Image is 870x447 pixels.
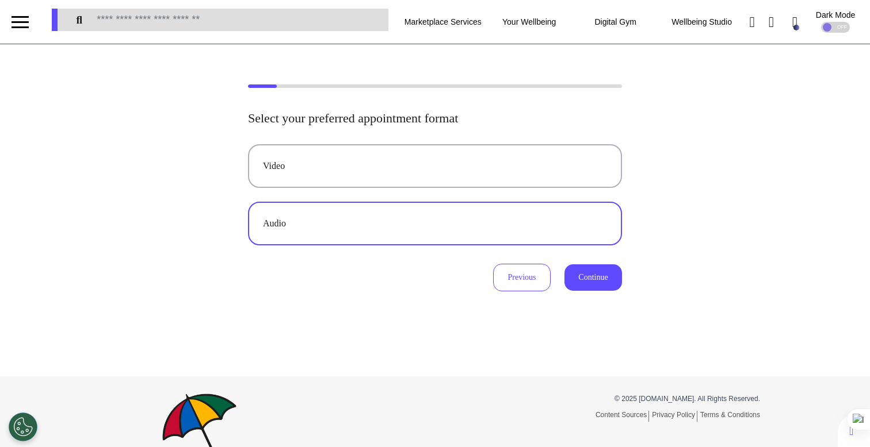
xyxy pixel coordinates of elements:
a: Content Sources [596,411,649,422]
button: Audio [248,202,622,245]
div: Wellbeing Studio [659,6,745,38]
div: Your Wellbeing [486,6,573,38]
div: OFF [821,22,850,33]
h2: Select your preferred appointment format [248,111,622,126]
a: Privacy Policy [652,411,697,422]
p: © 2025 [DOMAIN_NAME]. All Rights Reserved. [444,394,760,404]
button: Continue [564,264,622,291]
div: Digital Gym [573,6,659,38]
a: Terms & Conditions [700,411,760,419]
div: Dark Mode [816,11,855,19]
div: Audio [263,217,607,230]
div: Marketplace Services [400,6,486,38]
button: Previous [493,264,551,291]
button: Open Preferences [9,413,37,441]
div: Video [263,159,607,173]
button: Video [248,144,622,188]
